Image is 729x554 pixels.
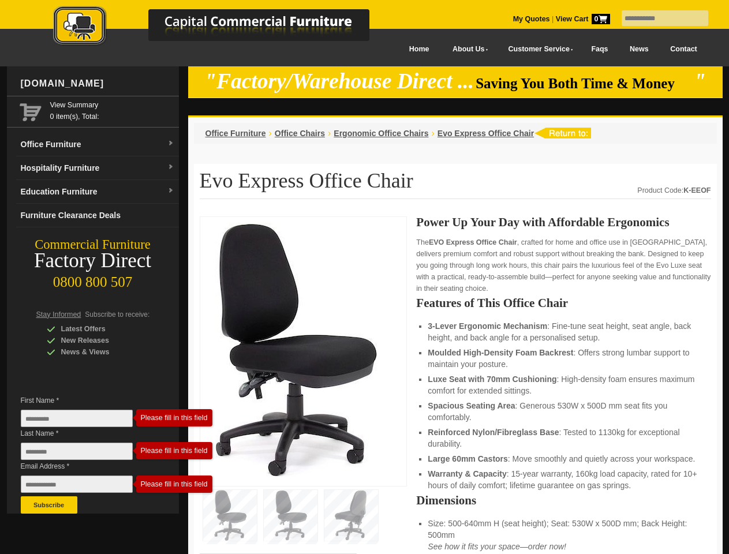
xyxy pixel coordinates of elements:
[21,443,133,460] input: Last Name *
[416,495,711,506] h2: Dimensions
[428,468,699,491] li: : 15-year warranty, 160kg load capacity, rated for 10+ hours of daily comfort; lifetime guarantee...
[16,180,179,204] a: Education Furnituredropdown
[440,36,495,62] a: About Us
[16,204,179,227] a: Furniture Clearance Deals
[141,480,208,488] div: Please fill in this field
[428,373,699,396] li: : High-density foam ensures maximum comfort for extended sittings.
[592,14,610,24] span: 0
[683,186,711,194] strong: K-EEOF
[428,320,699,343] li: : Fine-tune seat height, seat angle, back height, and back angle for a personalised setup.
[694,69,706,93] em: "
[416,237,711,294] p: The , crafted for home and office use in [GEOGRAPHIC_DATA], delivers premium comfort and robust s...
[438,129,534,138] a: Evo Express Office Chair
[167,188,174,194] img: dropdown
[554,15,610,23] a: View Cart0
[659,36,708,62] a: Contact
[495,36,580,62] a: Customer Service
[431,128,434,139] li: ›
[428,454,508,463] strong: Large 60mm Castors
[334,129,428,138] a: Ergonomic Office Chairs
[50,99,174,121] span: 0 item(s), Total:
[205,129,266,138] a: Office Furniture
[167,164,174,171] img: dropdown
[21,410,133,427] input: First Name *
[16,133,179,156] a: Office Furnituredropdown
[47,323,156,335] div: Latest Offers
[428,347,699,370] li: : Offers strong lumbar support to maintain your posture.
[428,401,515,410] strong: Spacious Seating Area
[206,223,379,477] img: Comfortable Evo Express Office Chair with 70mm high-density foam seat and large 60mm castors.
[7,268,179,290] div: 0800 800 507
[141,414,208,422] div: Please fill in this field
[428,428,559,437] strong: Reinforced Nylon/Fibreglass Base
[21,461,150,472] span: Email Address *
[21,395,150,406] span: First Name *
[428,375,556,384] strong: Luxe Seat with 70mm Cushioning
[416,216,711,228] h2: Power Up Your Day with Affordable Ergonomics
[21,496,77,514] button: Subscribe
[200,170,711,199] h1: Evo Express Office Chair
[21,6,425,48] img: Capital Commercial Furniture Logo
[275,129,325,138] a: Office Chairs
[581,36,619,62] a: Faqs
[428,321,547,331] strong: 3-Lever Ergonomic Mechanism
[21,476,133,493] input: Email Address *
[141,447,208,455] div: Please fill in this field
[269,128,272,139] li: ›
[556,15,610,23] strong: View Cart
[36,310,81,319] span: Stay Informed
[16,156,179,180] a: Hospitality Furnituredropdown
[429,238,517,246] strong: EVO Express Office Chair
[16,66,179,101] div: [DOMAIN_NAME]
[534,128,591,138] img: return to
[416,297,711,309] h2: Features of This Office Chair
[204,69,474,93] em: "Factory/Warehouse Direct ...
[47,335,156,346] div: New Releases
[619,36,659,62] a: News
[428,518,699,552] li: Size: 500-640mm H (seat height); Seat: 530W x 500D mm; Back Height: 500mm
[50,99,174,111] a: View Summary
[428,400,699,423] li: : Generous 530W x 500D mm seat fits you comfortably.
[328,128,331,139] li: ›
[47,346,156,358] div: News & Views
[637,185,711,196] div: Product Code:
[85,310,149,319] span: Subscribe to receive:
[21,6,425,51] a: Capital Commercial Furniture Logo
[428,453,699,465] li: : Move smoothly and quietly across your workspace.
[428,348,573,357] strong: Moulded High-Density Foam Backrest
[428,542,566,551] em: See how it fits your space—order now!
[428,426,699,450] li: : Tested to 1130kg for exceptional durability.
[476,76,692,91] span: Saving You Both Time & Money
[167,140,174,147] img: dropdown
[513,15,550,23] a: My Quotes
[7,237,179,253] div: Commercial Furniture
[7,253,179,269] div: Factory Direct
[21,428,150,439] span: Last Name *
[428,469,506,478] strong: Warranty & Capacity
